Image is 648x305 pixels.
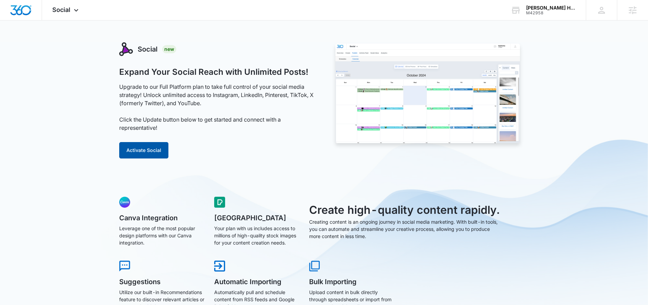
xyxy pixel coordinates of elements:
[214,278,300,285] h5: Automatic Importing
[119,142,168,158] button: Activate Social
[119,67,308,77] h1: Expand Your Social Reach with Unlimited Posts!
[119,214,205,221] h5: Canva Integration
[309,278,395,285] h5: Bulk Importing
[309,202,501,218] h3: Create high-quality content rapidly.
[119,83,317,132] p: Upgrade to our Full Platform plan to take full control of your social media strategy! Unlock unli...
[119,225,205,246] p: Leverage one of the most popular design platforms with our Canva integration.
[214,225,300,246] p: Your plan with us includes access to millions of high-quality stock images for your content creat...
[309,218,501,240] p: Creating content is an ongoing journey in social media marketing. With built-in tools, you can au...
[52,6,70,13] span: Social
[214,214,300,221] h5: [GEOGRAPHIC_DATA]
[526,5,576,11] div: account name
[526,11,576,15] div: account id
[162,45,176,53] div: New
[138,44,157,54] h3: Social
[119,278,205,285] h5: Suggestions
